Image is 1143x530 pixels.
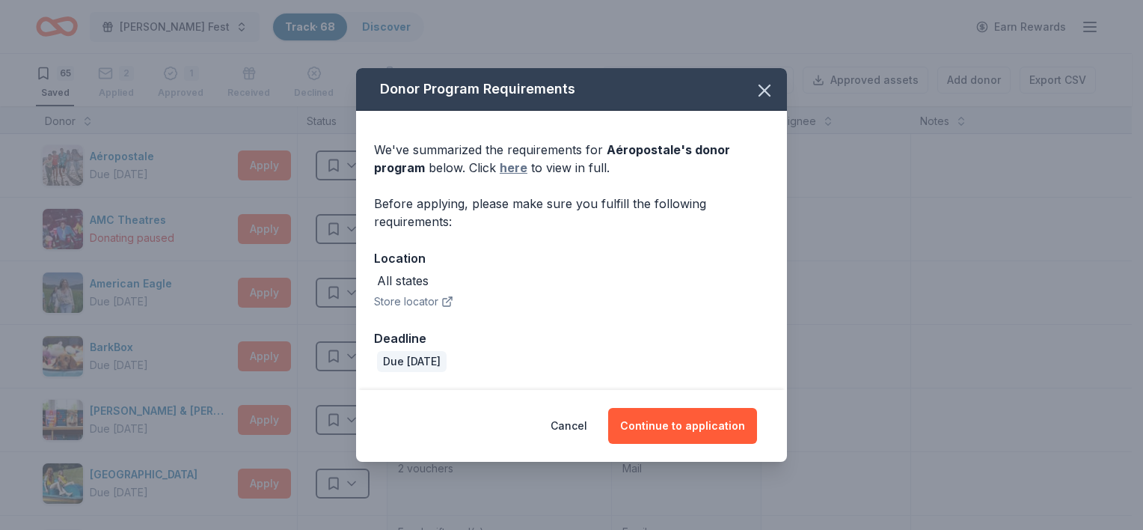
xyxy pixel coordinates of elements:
div: We've summarized the requirements for below. Click to view in full. [374,141,769,177]
div: Due [DATE] [377,351,447,372]
div: Donor Program Requirements [356,68,787,111]
div: Location [374,249,769,268]
button: Continue to application [608,408,757,444]
button: Cancel [551,408,587,444]
button: Store locator [374,293,453,311]
div: Deadline [374,329,769,348]
a: here [500,159,527,177]
div: All states [377,272,429,290]
div: Before applying, please make sure you fulfill the following requirements: [374,195,769,231]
